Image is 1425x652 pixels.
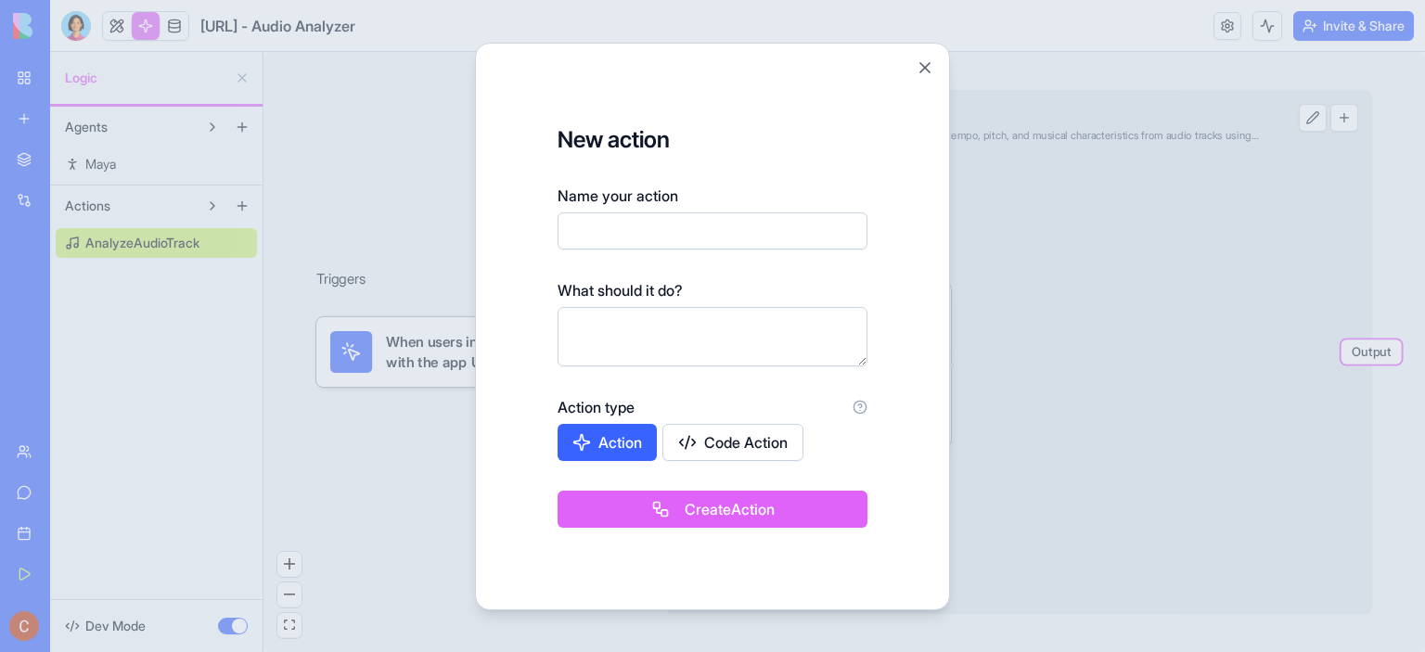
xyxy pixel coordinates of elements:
[558,424,657,461] button: Action
[558,125,867,155] h3: New action
[558,279,683,301] label: What should it do?
[558,185,678,207] label: Name your action
[558,396,635,418] label: Action type
[662,424,803,461] button: Code Action
[916,58,934,77] button: Close
[558,491,867,528] button: CreateAction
